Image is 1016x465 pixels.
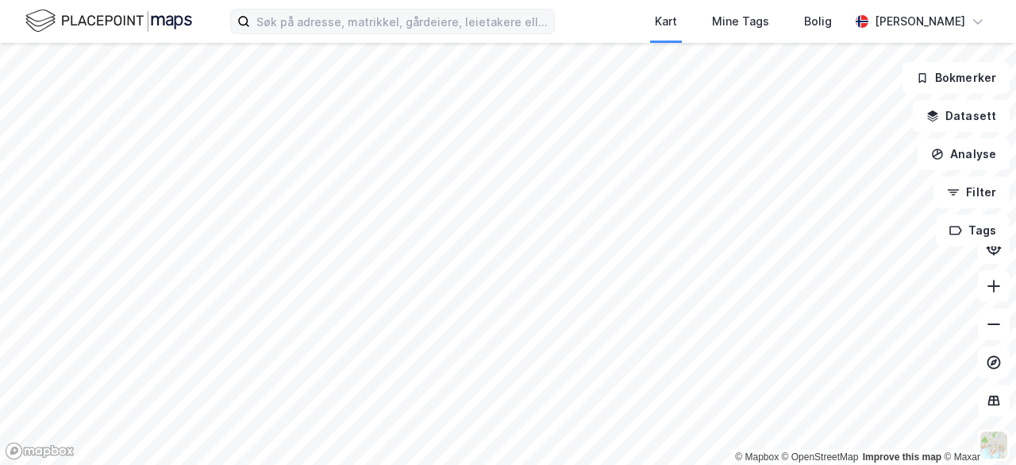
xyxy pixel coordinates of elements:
input: Søk på adresse, matrikkel, gårdeiere, leietakere eller personer [250,10,554,33]
button: Tags [936,215,1010,246]
a: Mapbox homepage [5,442,75,460]
button: Bokmerker [902,62,1010,94]
div: [PERSON_NAME] [875,12,965,31]
img: logo.f888ab2527a4732fd821a326f86c7f29.svg [25,7,192,35]
div: Kontrollprogram for chat [937,389,1016,465]
a: OpenStreetMap [782,451,859,463]
iframe: Chat Widget [937,389,1016,465]
button: Datasett [913,100,1010,132]
a: Mapbox [735,451,779,463]
div: Bolig [804,12,832,31]
div: Mine Tags [712,12,769,31]
button: Analyse [918,138,1010,170]
div: Kart [655,12,677,31]
button: Filter [933,176,1010,208]
a: Improve this map [863,451,941,463]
